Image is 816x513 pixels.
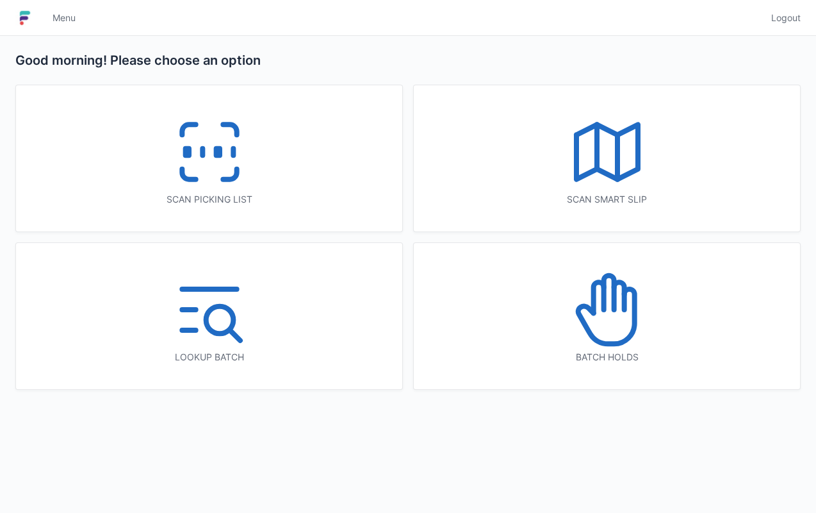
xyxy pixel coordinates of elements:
[15,242,403,390] a: Lookup batch
[45,6,83,29] a: Menu
[42,351,377,364] div: Lookup batch
[439,193,774,206] div: Scan smart slip
[15,8,35,28] img: logo-small.jpg
[413,85,801,232] a: Scan smart slip
[42,193,377,206] div: Scan picking list
[53,12,76,24] span: Menu
[15,85,403,232] a: Scan picking list
[15,51,801,69] h2: Good morning! Please choose an option
[439,351,774,364] div: Batch holds
[413,242,801,390] a: Batch holds
[771,12,801,24] span: Logout
[763,6,801,29] a: Logout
